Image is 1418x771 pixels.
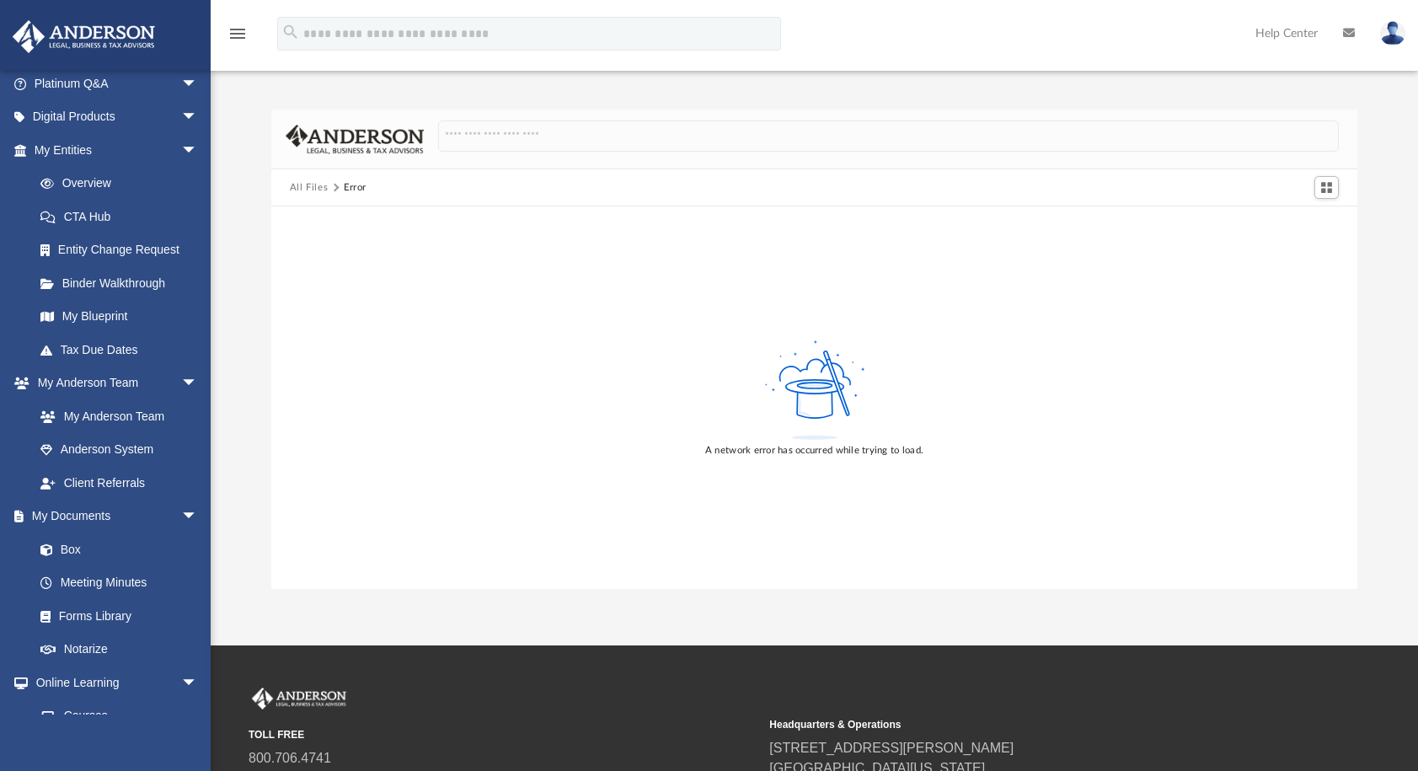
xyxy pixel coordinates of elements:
[24,300,215,334] a: My Blueprint
[249,688,350,709] img: Anderson Advisors Platinum Portal
[12,100,223,134] a: Digital Productsarrow_drop_down
[24,533,206,566] a: Box
[12,67,223,100] a: Platinum Q&Aarrow_drop_down
[181,500,215,534] span: arrow_drop_down
[181,367,215,401] span: arrow_drop_down
[344,180,366,195] div: Error
[12,133,223,167] a: My Entitiesarrow_drop_down
[281,23,300,41] i: search
[181,666,215,700] span: arrow_drop_down
[12,367,215,400] a: My Anderson Teamarrow_drop_down
[24,433,215,467] a: Anderson System
[24,599,206,633] a: Forms Library
[24,633,215,667] a: Notarize
[24,266,223,300] a: Binder Walkthrough
[769,717,1278,732] small: Headquarters & Operations
[227,32,248,44] a: menu
[181,133,215,168] span: arrow_drop_down
[12,500,215,533] a: My Documentsarrow_drop_down
[12,666,215,699] a: Online Learningarrow_drop_down
[705,443,923,458] div: A network error has occurred while trying to load.
[769,741,1014,755] a: [STREET_ADDRESS][PERSON_NAME]
[24,200,223,233] a: CTA Hub
[24,399,206,433] a: My Anderson Team
[438,120,1339,153] input: Search files and folders
[24,566,215,600] a: Meeting Minutes
[24,333,223,367] a: Tax Due Dates
[1314,176,1340,200] button: Switch to Grid View
[290,180,329,195] button: All Files
[8,20,160,53] img: Anderson Advisors Platinum Portal
[181,67,215,101] span: arrow_drop_down
[24,233,223,267] a: Entity Change Request
[24,466,215,500] a: Client Referrals
[249,727,757,742] small: TOLL FREE
[24,167,223,201] a: Overview
[249,751,331,765] a: 800.706.4741
[1380,21,1405,46] img: User Pic
[227,24,248,44] i: menu
[24,699,215,733] a: Courses
[181,100,215,135] span: arrow_drop_down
